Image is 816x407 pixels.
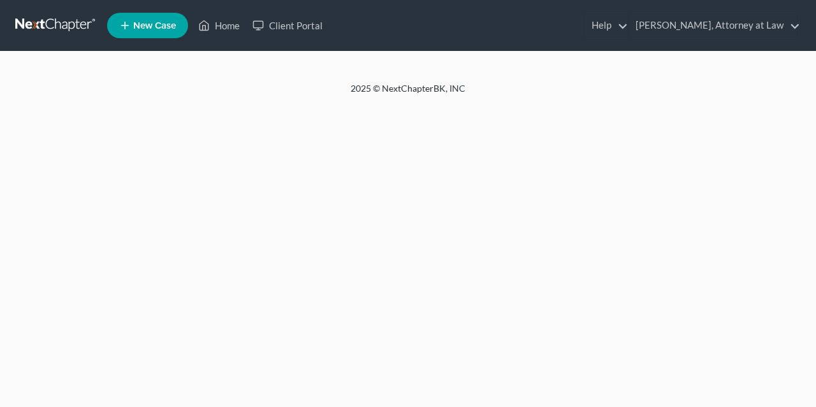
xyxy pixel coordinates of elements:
[629,14,800,37] a: [PERSON_NAME], Attorney at Law
[246,14,329,37] a: Client Portal
[585,14,628,37] a: Help
[45,82,771,105] div: 2025 © NextChapterBK, INC
[107,13,188,38] new-legal-case-button: New Case
[192,14,246,37] a: Home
